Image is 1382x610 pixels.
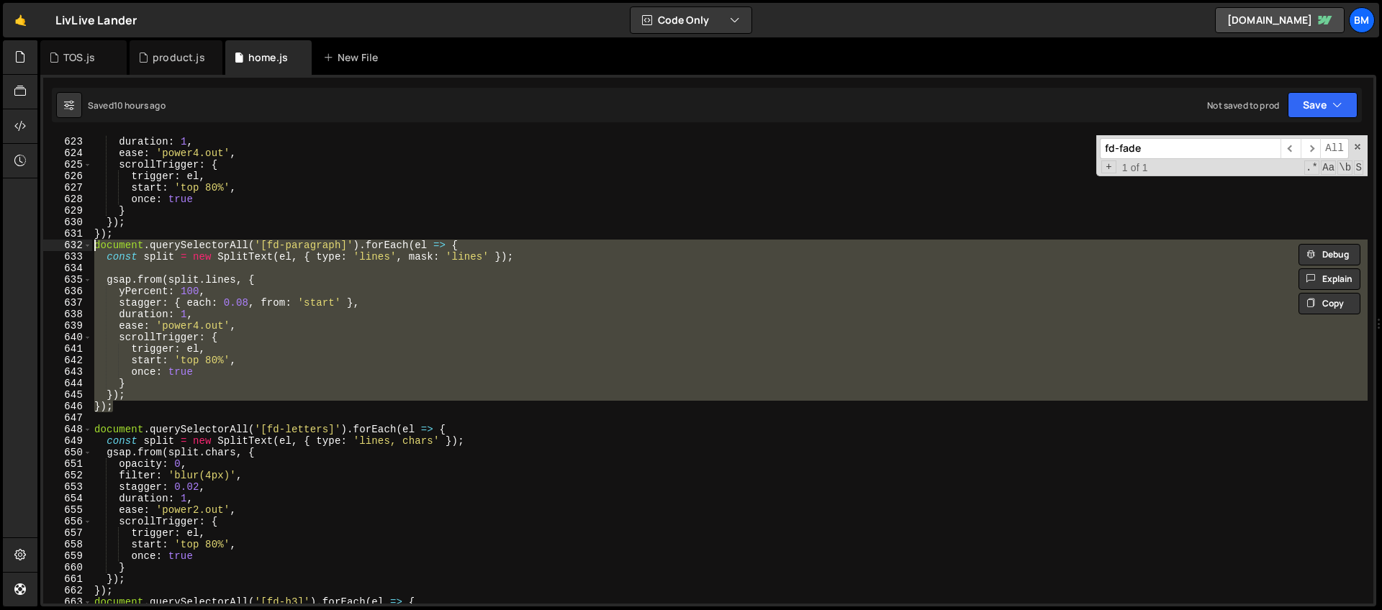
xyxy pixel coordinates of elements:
[43,147,92,159] div: 624
[43,136,92,147] div: 623
[43,378,92,389] div: 644
[55,12,137,29] div: LivLive Lander
[43,470,92,481] div: 652
[1116,162,1154,173] span: 1 of 1
[43,320,92,332] div: 639
[1299,268,1360,290] button: Explain
[43,562,92,573] div: 660
[43,309,92,320] div: 638
[43,424,92,435] div: 648
[43,412,92,424] div: 647
[43,240,92,251] div: 632
[1301,138,1321,159] span: ​
[1101,160,1116,173] span: Toggle Replace mode
[43,205,92,217] div: 629
[43,458,92,470] div: 651
[43,504,92,516] div: 655
[43,435,92,447] div: 649
[43,182,92,194] div: 627
[1321,160,1336,175] span: CaseSensitive Search
[43,159,92,170] div: 625
[43,194,92,205] div: 628
[1215,7,1345,33] a: [DOMAIN_NAME]
[1100,138,1281,159] input: Search for
[1207,99,1279,111] div: Not saved to prod
[43,274,92,286] div: 635
[1304,160,1319,175] span: RegExp Search
[114,99,166,111] div: 10 hours ago
[323,50,384,65] div: New File
[43,481,92,493] div: 653
[43,389,92,401] div: 645
[43,366,92,378] div: 643
[43,355,92,366] div: 642
[1337,160,1352,175] span: Whole Word Search
[43,170,92,182] div: 626
[43,516,92,527] div: 656
[43,332,92,343] div: 640
[43,573,92,585] div: 661
[43,527,92,539] div: 657
[43,343,92,355] div: 641
[1299,293,1360,314] button: Copy
[43,539,92,550] div: 658
[248,50,288,65] div: home.js
[43,401,92,412] div: 646
[43,286,92,297] div: 636
[43,228,92,240] div: 631
[43,550,92,562] div: 659
[43,596,92,608] div: 663
[1349,7,1375,33] a: bm
[1354,160,1363,175] span: Search In Selection
[43,493,92,504] div: 654
[631,7,751,33] button: Code Only
[43,263,92,274] div: 634
[43,251,92,263] div: 633
[43,585,92,596] div: 662
[1320,138,1349,159] span: Alt-Enter
[153,50,205,65] div: product.js
[1281,138,1301,159] span: ​
[3,3,38,37] a: 🤙
[43,217,92,228] div: 630
[1299,244,1360,265] button: Debug
[43,447,92,458] div: 650
[63,50,95,65] div: TOS.js
[43,297,92,309] div: 637
[1288,92,1358,118] button: Save
[88,99,166,111] div: Saved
